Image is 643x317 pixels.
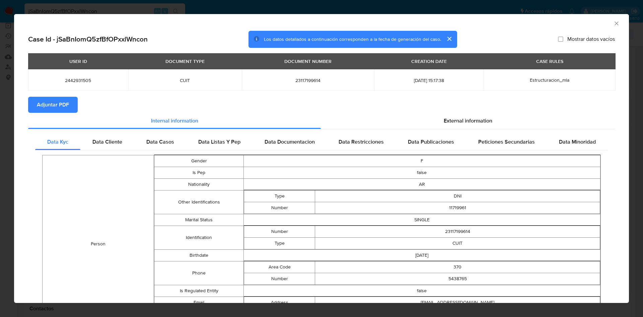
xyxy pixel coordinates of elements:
div: closure-recommendation-modal [14,14,629,303]
span: CUIT [136,77,234,83]
span: Estructuracion_mla [530,77,569,83]
td: Birthdate [154,249,243,261]
span: Data Casos [146,138,174,146]
span: 2442931505 [36,77,120,83]
span: Mostrar datos vacíos [567,36,615,43]
td: Number [244,202,315,214]
td: Email [154,297,243,309]
button: Cerrar ventana [613,20,619,26]
button: cerrar [441,31,457,47]
div: USER ID [65,56,91,67]
td: 370 [315,261,600,273]
span: 23117199614 [250,77,366,83]
span: Data Minoridad [559,138,596,146]
td: CUIT [315,237,600,249]
td: Is Regulated Entity [154,285,243,297]
span: [DATE] 15:17:38 [382,77,476,83]
span: Los datos detallados a continuación corresponden a la fecha de generación del caso. [264,36,441,43]
td: false [243,285,600,297]
td: Type [244,190,315,202]
td: false [243,167,600,178]
input: Mostrar datos vacíos [558,36,563,42]
td: 23117199614 [315,226,600,237]
td: Area Code [244,261,315,273]
span: Internal information [151,117,198,125]
span: Adjuntar PDF [37,97,69,112]
span: Data Documentacion [265,138,315,146]
div: Detailed internal info [35,134,608,150]
span: Data Kyc [47,138,68,146]
td: Is Pep [154,167,243,178]
td: DNI [315,190,600,202]
td: Nationality [154,178,243,190]
td: SINGLE [243,214,600,226]
div: CREATION DATE [407,56,451,67]
span: Peticiones Secundarias [478,138,535,146]
div: CASE RULES [532,56,567,67]
td: 5438765 [315,273,600,285]
td: Phone [154,261,243,285]
span: Data Restricciones [339,138,384,146]
div: Detailed info [28,113,615,129]
span: Data Listas Y Pep [198,138,240,146]
td: Gender [154,155,243,167]
td: Other Identifications [154,190,243,214]
div: DOCUMENT TYPE [161,56,209,67]
td: Number [244,273,315,285]
td: Identification [154,226,243,249]
span: Data Publicaciones [408,138,454,146]
span: External information [444,117,492,125]
td: [DATE] [243,249,600,261]
td: Marital Status [154,214,243,226]
span: Data Cliente [92,138,122,146]
td: Type [244,237,315,249]
td: AR [243,178,600,190]
td: Address [244,297,315,308]
div: DOCUMENT NUMBER [280,56,336,67]
td: F [243,155,600,167]
td: [EMAIL_ADDRESS][DOMAIN_NAME] [315,297,600,308]
button: Adjuntar PDF [28,97,78,113]
td: Number [244,226,315,237]
h2: Case Id - jSaBnIomQ5zfBfOPxxlWncon [28,35,148,44]
td: 11719961 [315,202,600,214]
